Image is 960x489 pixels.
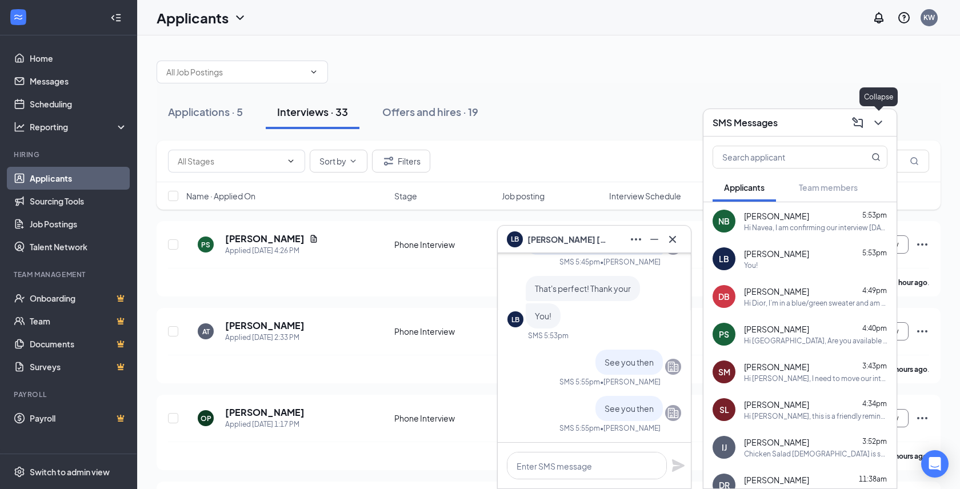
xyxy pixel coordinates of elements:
[862,248,887,257] span: 5:53pm
[277,105,348,119] div: Interviews · 33
[666,360,680,374] svg: Company
[744,436,809,448] span: [PERSON_NAME]
[30,466,110,478] div: Switch to admin view
[666,406,680,420] svg: Company
[871,153,881,162] svg: MagnifyingGlass
[30,47,127,70] a: Home
[859,87,898,106] div: Collapse
[744,361,809,372] span: [PERSON_NAME]
[722,442,727,453] div: IJ
[744,298,887,308] div: Hi Dior, I’m in a blue/green sweater and am at the last table at [GEOGRAPHIC_DATA] by the registers.
[201,240,210,250] div: PS
[862,324,887,332] span: 4:40pm
[713,146,849,168] input: Search applicant
[605,403,654,414] span: See you then
[859,475,887,483] span: 11:38am
[724,182,765,193] span: Applicants
[744,474,809,486] span: [PERSON_NAME]
[609,190,681,202] span: Interview Schedule
[744,248,809,259] span: [PERSON_NAME]
[647,233,661,246] svg: Minimize
[663,230,682,248] button: Cross
[30,310,127,332] a: TeamCrown
[719,404,729,415] div: SL
[30,355,127,378] a: SurveysCrown
[744,223,887,233] div: Hi Navea, I am confirming our interview [DATE][DATE] 6pm at the Starbucks located at [GEOGRAPHIC_...
[559,377,600,387] div: SMS 5:55pm
[627,230,645,248] button: Ellipses
[719,328,729,340] div: PS
[862,437,887,446] span: 3:52pm
[30,287,127,310] a: OnboardingCrown
[225,319,305,332] h5: [PERSON_NAME]
[186,190,255,202] span: Name · Applied On
[309,234,318,243] svg: Document
[600,257,661,267] span: • [PERSON_NAME]
[394,326,495,337] div: Phone Interview
[671,459,685,472] button: Plane
[233,11,247,25] svg: ChevronDown
[30,190,127,213] a: Sourcing Tools
[799,182,858,193] span: Team members
[225,332,305,343] div: Applied [DATE] 2:33 PM
[862,211,887,219] span: 5:53pm
[851,116,865,130] svg: ComposeMessage
[862,286,887,295] span: 4:49pm
[559,257,600,267] div: SMS 5:45pm
[30,235,127,258] a: Talent Network
[14,270,125,279] div: Team Management
[718,215,730,227] div: NB
[30,332,127,355] a: DocumentsCrown
[871,116,885,130] svg: ChevronDown
[559,423,600,433] div: SMS 5:55pm
[744,260,758,270] div: You!
[502,190,545,202] span: Job posting
[310,150,367,173] button: Sort byChevronDown
[394,412,495,424] div: Phone Interview
[527,233,607,246] span: [PERSON_NAME] [PERSON_NAME]
[869,114,887,132] button: ChevronDown
[286,157,295,166] svg: ChevronDown
[744,336,887,346] div: Hi [GEOGRAPHIC_DATA], Are you available for an interview [DATE] ([DATE]) at 12:30pm? Our location...
[897,11,911,25] svg: QuestionInfo
[718,291,730,302] div: DB
[921,450,949,478] div: Open Intercom Messenger
[30,93,127,115] a: Scheduling
[14,390,125,399] div: Payroll
[394,239,495,250] div: Phone Interview
[713,117,778,129] h3: SMS Messages
[600,377,661,387] span: • [PERSON_NAME]
[535,283,631,294] span: That's perfect! Thank your
[744,411,887,421] div: Hi [PERSON_NAME], this is a friendly reminder. To move forward with your application for Sandwich...
[862,399,887,408] span: 4:34pm
[166,66,305,78] input: All Job Postings
[201,414,211,423] div: OP
[382,105,478,119] div: Offers and hires · 19
[862,362,887,370] span: 3:43pm
[225,406,305,419] h5: [PERSON_NAME]
[915,238,929,251] svg: Ellipses
[382,154,395,168] svg: Filter
[605,357,654,367] span: See you then
[178,155,282,167] input: All Stages
[14,121,25,133] svg: Analysis
[168,105,243,119] div: Applications · 5
[14,150,125,159] div: Hiring
[910,157,919,166] svg: MagnifyingGlass
[629,233,643,246] svg: Ellipses
[744,374,887,383] div: Hi [PERSON_NAME], I need to move our interview to a different Starbucks location. Are you able to...
[225,245,318,256] div: Applied [DATE] 4:26 PM
[889,278,927,287] b: an hour ago
[744,323,809,335] span: [PERSON_NAME]
[30,70,127,93] a: Messages
[30,167,127,190] a: Applicants
[349,157,358,166] svg: ChevronDown
[372,150,430,173] button: Filter Filters
[744,210,809,222] span: [PERSON_NAME]
[225,233,305,245] h5: [PERSON_NAME]
[923,13,935,22] div: KW
[309,67,318,77] svg: ChevronDown
[202,327,210,336] div: AT
[394,190,417,202] span: Stage
[849,114,867,132] button: ComposeMessage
